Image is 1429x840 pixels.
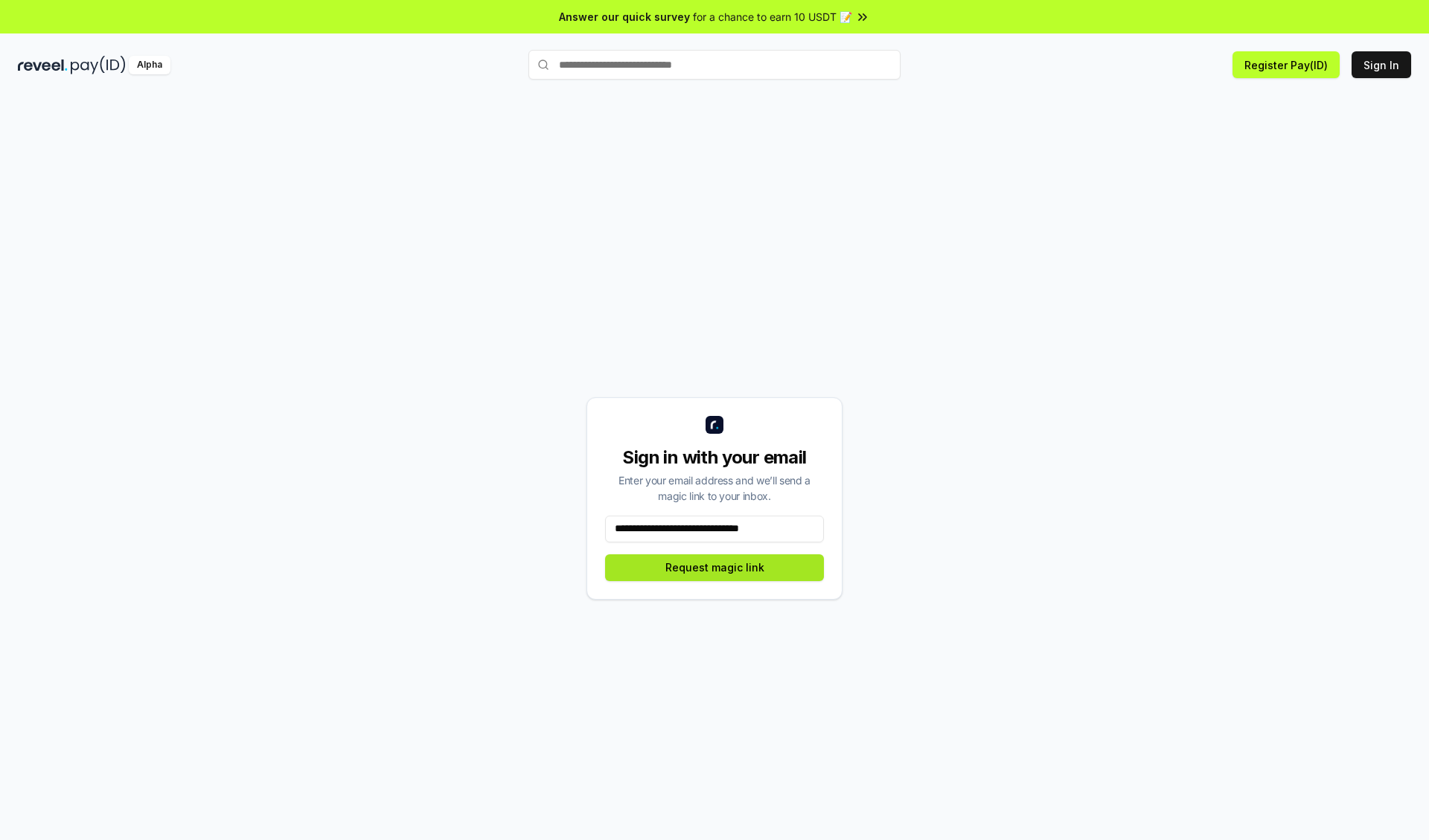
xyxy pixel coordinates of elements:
div: Enter your email address and we’ll send a magic link to your inbox. [605,472,824,504]
img: logo_small [706,416,723,434]
button: Sign In [1352,51,1411,78]
span: Answer our quick survey [559,9,690,25]
img: pay_id [71,56,126,74]
button: Request magic link [605,554,824,581]
button: Register Pay(ID) [1233,51,1340,78]
div: Sign in with your email [605,446,824,469]
div: Alpha [129,56,170,74]
img: reveel_dark [18,56,68,74]
span: for a chance to earn 10 USDT 📝 [693,9,852,25]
